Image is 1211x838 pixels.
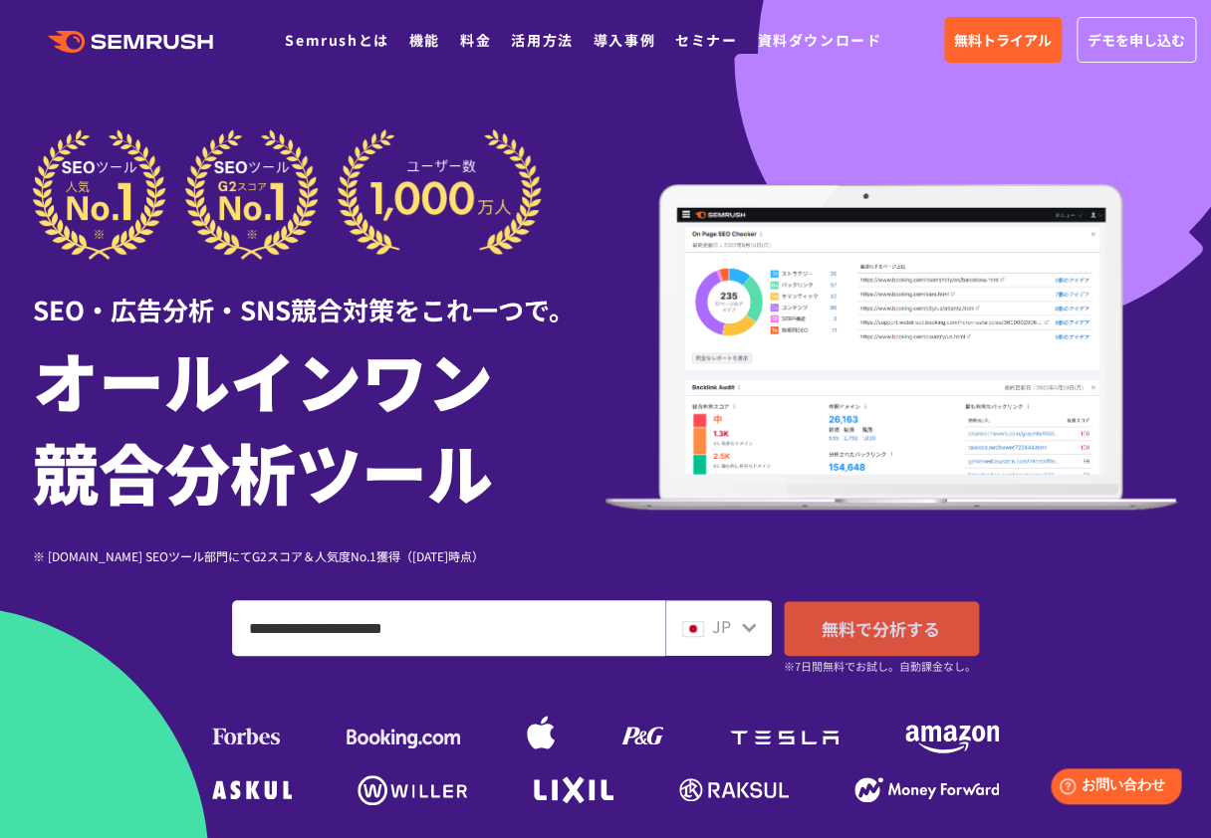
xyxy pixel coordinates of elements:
a: 導入事例 [594,30,655,50]
a: 料金 [460,30,491,50]
h1: オールインワン 競合分析ツール [33,333,605,517]
span: 無料トライアル [954,29,1052,51]
a: 無料トライアル [944,17,1062,63]
a: デモを申し込む [1077,17,1196,63]
a: 活用方法 [511,30,573,50]
a: Semrushとは [285,30,388,50]
small: ※7日間無料でお試し。自動課金なし。 [784,657,976,676]
span: 無料で分析する [822,616,940,641]
a: セミナー [675,30,737,50]
div: ※ [DOMAIN_NAME] SEOツール部門にてG2スコア＆人気度No.1獲得（[DATE]時点） [33,546,605,565]
a: 機能 [409,30,440,50]
div: SEO・広告分析・SNS競合対策をこれ一つで。 [33,260,605,328]
span: JP [712,614,731,638]
span: デモを申し込む [1088,29,1185,51]
iframe: Help widget launcher [1034,760,1189,816]
a: 無料で分析する [784,601,979,656]
a: 資料ダウンロード [757,30,881,50]
input: ドメイン、キーワードまたはURLを入力してください [233,601,664,655]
